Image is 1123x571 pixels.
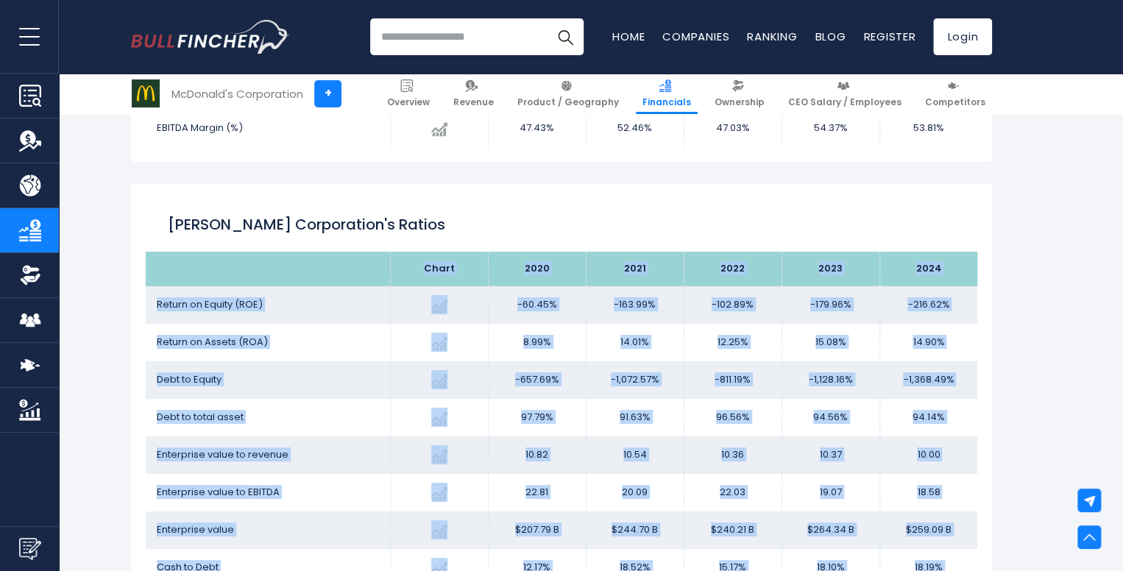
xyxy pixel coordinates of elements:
h2: [PERSON_NAME] Corporation's Ratios [168,213,955,235]
td: -60.45% [488,286,586,324]
td: 18.58 [879,474,977,511]
td: 47.43% [488,110,586,147]
td: $240.21 B [684,511,782,549]
td: 10.54 [586,436,684,474]
a: Go to homepage [131,20,289,54]
a: Ranking [747,29,797,44]
a: Financials [636,74,698,114]
td: 10.82 [488,436,586,474]
td: 54.37% [782,110,879,147]
button: Search [547,18,584,55]
img: Bullfincher logo [131,20,290,54]
span: EBITDA Margin (%) [157,121,243,135]
td: 22.03 [684,474,782,511]
td: -102.89% [684,286,782,324]
img: Ownership [19,264,41,286]
td: 10.37 [782,436,879,474]
a: Home [612,29,645,44]
span: Return on Assets (ROA) [157,335,268,349]
th: 2021 [586,252,684,286]
td: $244.70 B [586,511,684,549]
th: 2020 [488,252,586,286]
span: Product / Geography [517,96,619,108]
td: 8.99% [488,324,586,361]
a: Companies [662,29,729,44]
td: 15.08% [782,324,879,361]
td: 94.14% [879,399,977,436]
td: 91.63% [586,399,684,436]
a: Revenue [447,74,500,114]
td: 10.36 [684,436,782,474]
span: Competitors [925,96,985,108]
th: 2022 [684,252,782,286]
td: 14.01% [586,324,684,361]
span: Enterprise value [157,522,234,536]
td: -216.62% [879,286,977,324]
td: -1,368.49% [879,361,977,399]
a: CEO Salary / Employees [782,74,908,114]
td: 94.56% [782,399,879,436]
td: 14.90% [879,324,977,361]
td: -179.96% [782,286,879,324]
td: -163.99% [586,286,684,324]
span: Revenue [453,96,494,108]
span: Overview [387,96,430,108]
th: 2023 [782,252,879,286]
td: 97.79% [488,399,586,436]
span: CEO Salary / Employees [788,96,901,108]
img: MCD logo [132,79,160,107]
a: + [314,80,341,107]
span: Enterprise value to revenue [157,447,288,461]
span: Ownership [715,96,765,108]
span: Debt to total asset [157,410,244,424]
span: Debt to Equity [157,372,222,386]
span: Financials [642,96,691,108]
td: 22.81 [488,474,586,511]
div: McDonald's Corporation [171,85,303,102]
a: Blog [815,29,846,44]
td: -1,128.16% [782,361,879,399]
td: 52.46% [586,110,684,147]
th: Chart [390,252,488,286]
td: 53.81% [879,110,977,147]
td: $207.79 B [488,511,586,549]
td: 12.25% [684,324,782,361]
td: $259.09 B [879,511,977,549]
td: -811.19% [684,361,782,399]
a: Product / Geography [511,74,626,114]
a: Competitors [918,74,992,114]
td: 19.07 [782,474,879,511]
td: 96.56% [684,399,782,436]
span: Return on Equity (ROE) [157,297,263,311]
td: -657.69% [488,361,586,399]
span: Enterprise value to EBITDA [157,485,280,499]
td: -1,072.57% [586,361,684,399]
a: Overview [380,74,436,114]
a: Register [863,29,915,44]
a: Ownership [708,74,771,114]
a: Login [933,18,992,55]
th: 2024 [879,252,977,286]
td: 20.09 [586,474,684,511]
td: $264.34 B [782,511,879,549]
td: 10.00 [879,436,977,474]
td: 47.03% [684,110,782,147]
